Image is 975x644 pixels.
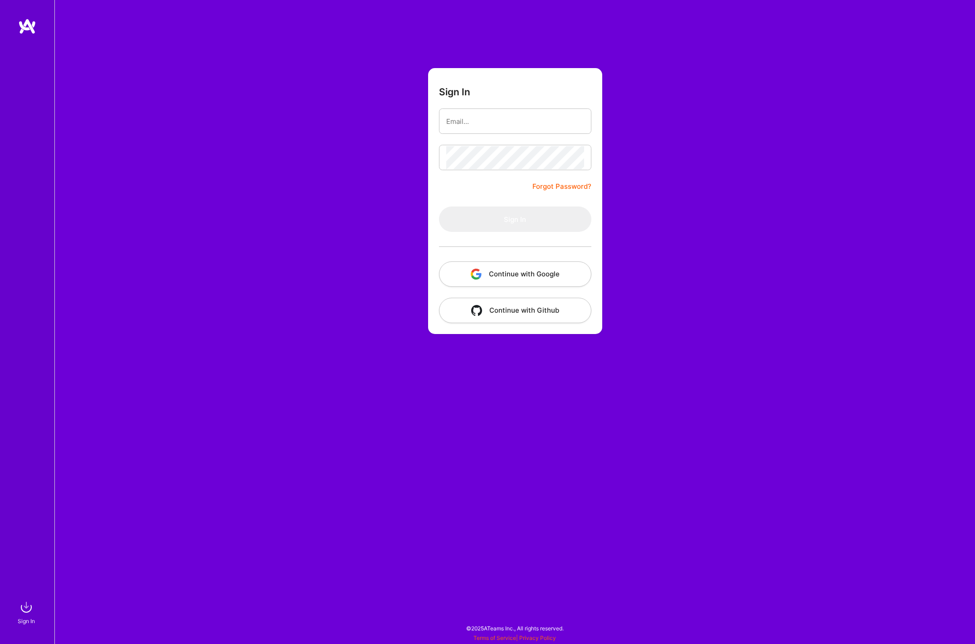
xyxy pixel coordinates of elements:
[473,634,556,641] span: |
[471,269,482,280] img: icon
[473,634,516,641] a: Terms of Service
[17,598,35,616] img: sign in
[446,110,584,133] input: Email...
[471,305,482,316] img: icon
[439,86,470,98] h3: Sign In
[439,206,591,232] button: Sign In
[519,634,556,641] a: Privacy Policy
[18,18,36,34] img: logo
[19,598,35,626] a: sign inSign In
[54,617,975,639] div: © 2025 ATeams Inc., All rights reserved.
[439,261,591,287] button: Continue with Google
[18,616,35,626] div: Sign In
[439,298,591,323] button: Continue with Github
[532,181,591,192] a: Forgot Password?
